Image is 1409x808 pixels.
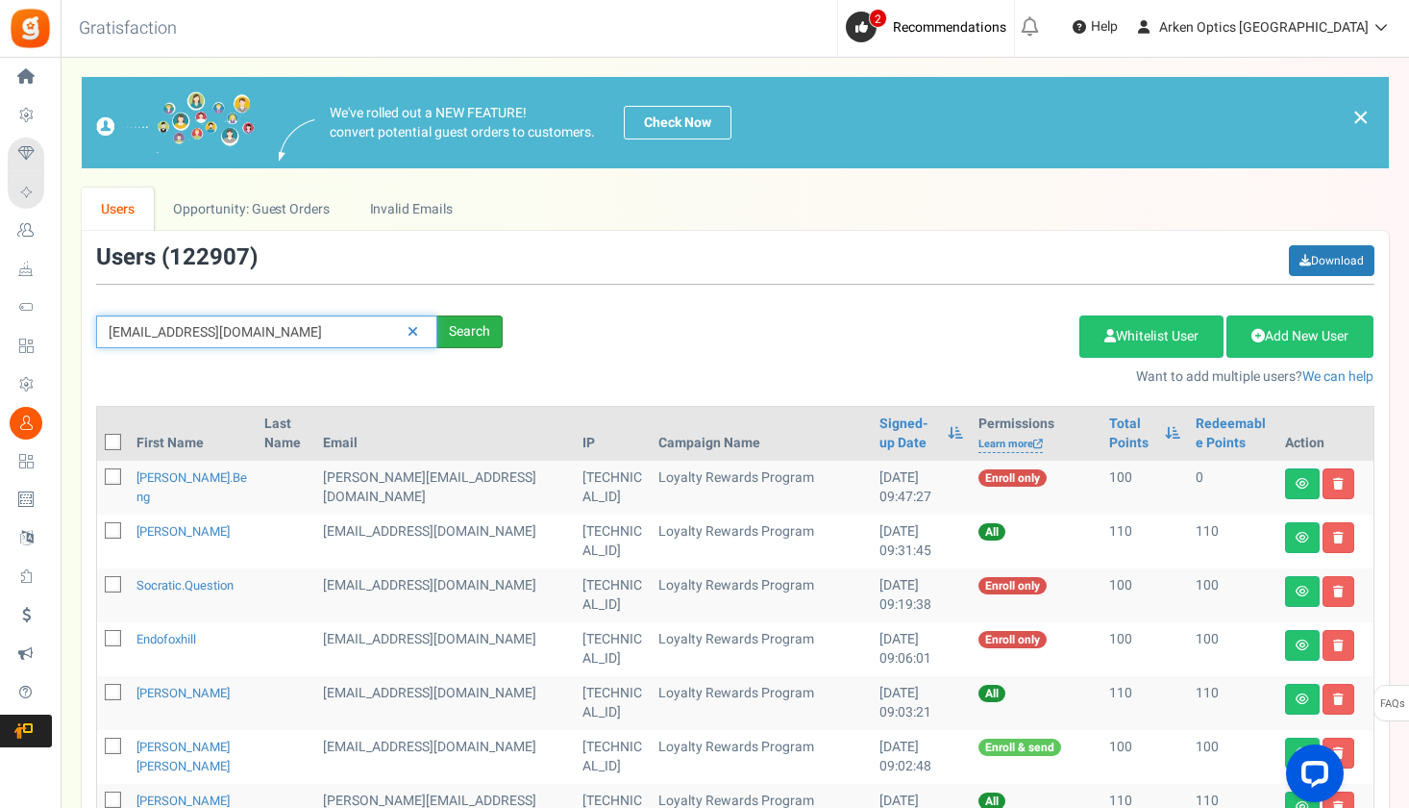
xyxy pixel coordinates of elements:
[872,622,970,676] td: [DATE] 09:06:01
[58,10,198,48] h3: Gratisfaction
[1302,366,1373,387] a: We can help
[1101,461,1188,515] td: 100
[437,316,503,348] div: Search
[169,240,250,274] span: 122907
[651,622,872,676] td: Loyalty Rewards Program
[1188,515,1277,568] td: 110
[1379,686,1405,722] span: FAQs
[651,730,872,784] td: Loyalty Rewards Program
[1101,515,1188,568] td: 110
[1333,586,1344,597] i: Delete user
[1188,730,1277,784] td: 100
[872,568,970,622] td: [DATE] 09:19:38
[330,104,595,142] p: We've rolled out a NEW FEATURE! convert potential guest orders to customers.
[136,630,196,648] a: endofoxhill
[96,316,437,348] input: Search by email or name
[1277,407,1373,461] th: Action
[651,515,872,568] td: Loyalty Rewards Program
[978,631,1047,648] span: Enroll only
[651,461,872,515] td: Loyalty Rewards Program
[129,407,258,461] th: First Name
[651,407,872,461] th: Campaign Name
[575,407,651,461] th: IP
[1289,245,1374,276] a: Download
[651,568,872,622] td: Loyalty Rewards Program
[1065,12,1125,42] a: Help
[96,91,255,154] img: images
[872,461,970,515] td: [DATE] 09:47:27
[978,523,1005,541] span: All
[575,515,651,568] td: [TECHNICAL_ID]
[96,245,258,270] h3: Users ( )
[136,738,230,775] a: [PERSON_NAME] [PERSON_NAME]
[398,316,428,349] a: Reset
[1188,622,1277,676] td: 100
[575,461,651,515] td: [TECHNICAL_ID]
[315,515,576,568] td: [EMAIL_ADDRESS][DOMAIN_NAME]
[1101,568,1188,622] td: 100
[350,188,472,231] a: Invalid Emails
[315,622,576,676] td: General
[1101,622,1188,676] td: 100
[1159,17,1369,38] span: Arken Optics [GEOGRAPHIC_DATA]
[1296,586,1309,597] i: View details
[1333,478,1344,490] i: Delete user
[1296,478,1309,490] i: View details
[978,685,1005,702] span: All
[869,9,887,28] span: 2
[846,12,1014,42] a: 2 Recommendations
[154,188,349,231] a: Opportunity: Guest Orders
[1101,730,1188,784] td: 100
[1333,640,1344,651] i: Delete user
[872,515,970,568] td: [DATE] 09:31:45
[1226,316,1373,358] a: Add New User
[315,676,576,730] td: [EMAIL_ADDRESS][DOMAIN_NAME]
[1196,415,1270,453] a: Redeemable Points
[1079,316,1224,358] a: Whitelist User
[315,461,576,515] td: General
[1188,461,1277,515] td: 0
[978,577,1047,594] span: Enroll only
[575,676,651,730] td: [TECHNICAL_ID]
[1109,415,1155,453] a: Total Points
[1188,676,1277,730] td: 110
[315,730,576,784] td: General
[971,407,1101,461] th: Permissions
[575,730,651,784] td: [TECHNICAL_ID]
[575,568,651,622] td: [TECHNICAL_ID]
[978,739,1061,756] span: Enroll & send
[1296,640,1309,651] i: View details
[1352,106,1370,129] a: ×
[1296,532,1309,543] i: View details
[82,188,155,231] a: Users
[1188,568,1277,622] td: 100
[257,407,315,461] th: Last Name
[978,469,1047,487] span: Enroll only
[136,684,230,702] a: [PERSON_NAME]
[1101,676,1188,730] td: 110
[624,106,731,139] a: Check Now
[1296,694,1309,705] i: View details
[136,522,230,541] a: [PERSON_NAME]
[9,7,52,50] img: Gratisfaction
[531,367,1374,387] p: Want to add multiple users?
[136,576,234,594] a: socratic.question
[978,437,1043,453] a: Learn more
[651,676,872,730] td: Loyalty Rewards Program
[893,17,1006,38] span: Recommendations
[872,676,970,730] td: [DATE] 09:03:21
[879,415,937,453] a: Signed-up Date
[279,119,315,161] img: images
[315,407,576,461] th: Email
[136,468,247,506] a: [PERSON_NAME].beng
[1333,694,1344,705] i: Delete user
[575,622,651,676] td: [TECHNICAL_ID]
[1086,17,1118,37] span: Help
[872,730,970,784] td: [DATE] 09:02:48
[1333,532,1344,543] i: Delete user
[315,568,576,622] td: General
